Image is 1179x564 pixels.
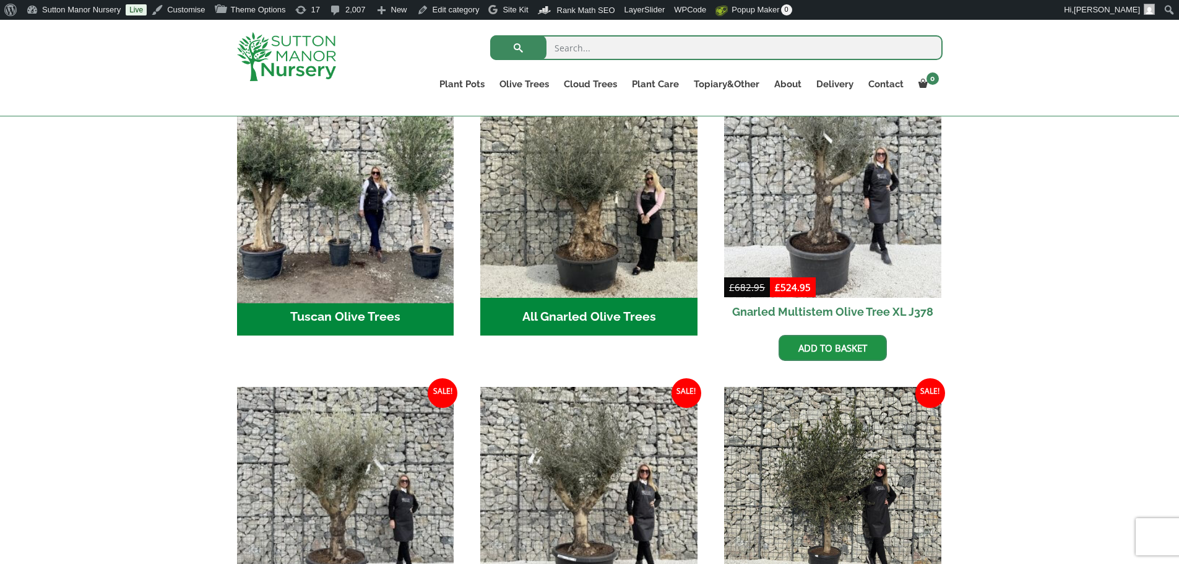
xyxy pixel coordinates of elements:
span: £ [775,281,780,293]
bdi: 682.95 [729,281,765,293]
img: Gnarled Multistem Olive Tree XL J378 [724,80,941,298]
img: All Gnarled Olive Trees [480,80,697,298]
h2: All Gnarled Olive Trees [480,298,697,336]
a: 0 [911,76,943,93]
a: Visit product category All Gnarled Olive Trees [480,80,697,336]
a: Live [126,4,147,15]
a: Plant Care [624,76,686,93]
input: Search... [490,35,943,60]
a: Plant Pots [432,76,492,93]
a: Olive Trees [492,76,556,93]
img: logo [237,32,336,81]
span: £ [729,281,735,293]
a: Cloud Trees [556,76,624,93]
a: About [767,76,809,93]
span: Sale! [672,378,701,408]
span: Rank Math SEO [557,6,615,15]
a: Contact [861,76,911,93]
a: Sale! Gnarled Multistem Olive Tree XL J378 [724,80,941,326]
bdi: 524.95 [775,281,811,293]
a: Add to basket: “Gnarled Multistem Olive Tree XL J378” [779,335,887,361]
h2: Gnarled Multistem Olive Tree XL J378 [724,298,941,326]
span: Sale! [915,378,945,408]
a: Delivery [809,76,861,93]
span: 0 [926,72,939,85]
img: Tuscan Olive Trees [231,75,459,303]
a: Visit product category Tuscan Olive Trees [237,80,454,336]
span: [PERSON_NAME] [1074,5,1140,14]
a: Topiary&Other [686,76,767,93]
h2: Tuscan Olive Trees [237,298,454,336]
span: 0 [781,4,792,15]
span: Site Kit [503,5,528,14]
span: Sale! [428,378,457,408]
